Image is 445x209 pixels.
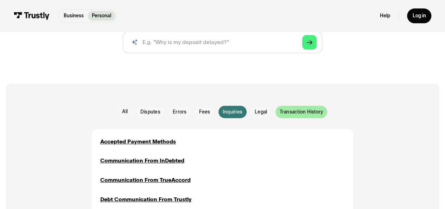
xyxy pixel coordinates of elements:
[59,11,88,21] a: Business
[123,31,322,54] form: Search
[64,12,84,20] p: Business
[380,13,390,19] a: Help
[92,106,353,118] form: Email Form
[100,156,184,165] a: Communication From InDebted
[255,109,267,116] span: Legal
[173,109,186,116] span: Errors
[14,12,50,19] img: Trustly Logo
[100,137,176,146] a: Accepted Payment Methods
[279,109,323,116] span: Transaction History
[118,106,132,117] a: All
[122,108,128,115] div: All
[100,195,192,203] a: Debt Communication From Trustly
[100,176,191,184] a: Communication From TrueAccord
[88,11,115,21] a: Personal
[199,109,210,116] span: Fees
[123,31,322,54] input: search
[223,109,242,116] span: Inquiries
[92,12,111,20] p: Personal
[140,109,160,116] span: Disputes
[407,8,431,23] a: Log in
[412,13,426,19] div: Log in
